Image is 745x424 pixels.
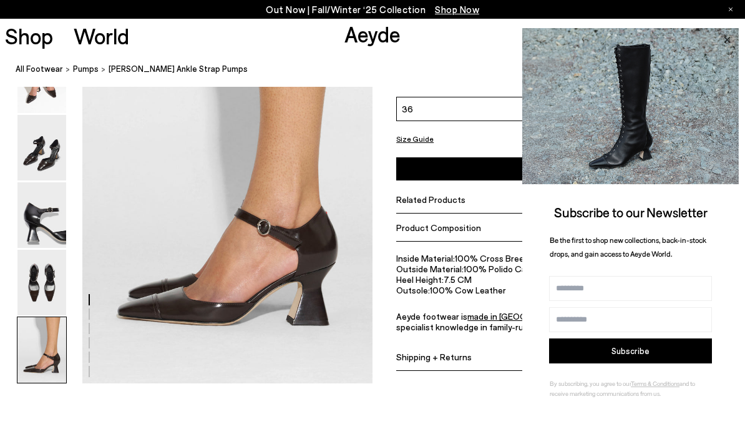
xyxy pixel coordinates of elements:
[396,131,434,147] button: Size Guide
[435,4,479,15] span: Navigate to /collections/new-in
[17,182,66,248] img: Francine Ankle Strap Pumps - Image 4
[396,274,721,284] li: 7.5 CM
[549,338,712,363] button: Subscribe
[396,284,721,295] li: 100% Cow Leather
[550,380,631,387] span: By subscribing, you agree to our
[396,263,721,274] li: 100% Polido Calf Leather
[402,102,413,116] span: 36
[550,235,706,259] span: Be the first to shop new collections, back-in-stock drops, and gain access to Aeyde World.
[73,64,99,74] span: pumps
[396,263,464,274] span: Outside Material:
[396,222,481,232] span: Product Composition
[631,380,679,387] a: Terms & Conditions
[17,317,66,383] img: Francine Ankle Strap Pumps - Image 6
[396,157,721,180] button: Add to Cart
[74,25,129,47] a: World
[554,204,708,220] span: Subscribe to our Newsletter
[109,62,248,76] span: [PERSON_NAME] Ankle Strap Pumps
[467,311,589,322] a: made in [GEOGRAPHIC_DATA]
[396,284,430,295] span: Outsole:
[73,62,99,76] a: pumps
[396,194,465,204] span: Related Products
[396,252,721,263] li: 100% Cross Breed Lamb Leather
[5,25,53,47] a: Shop
[396,252,455,263] span: Inside Material:
[17,250,66,315] img: Francine Ankle Strap Pumps - Image 5
[522,28,739,184] img: 2a6287a1333c9a56320fd6e7b3c4a9a9.jpg
[16,52,745,87] nav: breadcrumb
[396,274,444,284] span: Heel Height:
[266,2,479,17] p: Out Now | Fall/Winter ‘25 Collection
[16,62,63,76] a: All Footwear
[344,21,401,47] a: Aeyde
[17,115,66,180] img: Francine Ankle Strap Pumps - Image 3
[396,311,721,332] p: Aeyde footwear is with generations of leather-specialist knowledge in family-run factories.
[396,351,472,362] span: Shipping + Returns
